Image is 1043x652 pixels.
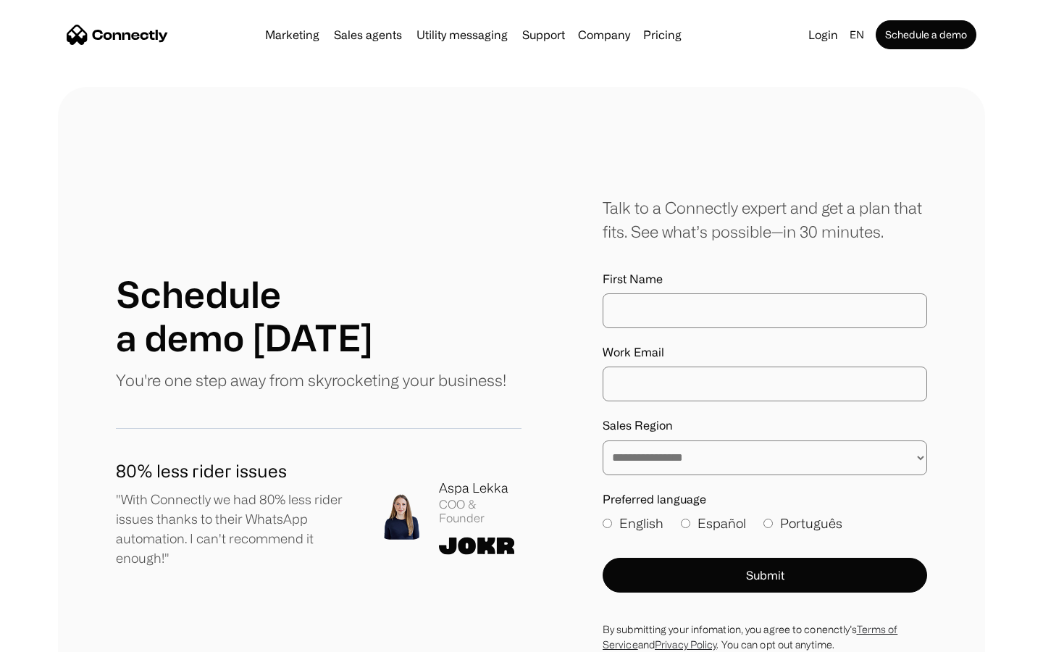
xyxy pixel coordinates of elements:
div: Talk to a Connectly expert and get a plan that fits. See what’s possible—in 30 minutes. [603,196,927,243]
div: en [850,25,864,45]
ul: Language list [29,627,87,647]
label: Sales Region [603,419,927,432]
a: Support [516,29,571,41]
label: Work Email [603,346,927,359]
input: Português [763,519,773,528]
label: Português [763,514,842,533]
a: Privacy Policy [655,639,716,650]
input: Español [681,519,690,528]
label: First Name [603,272,927,286]
div: Aspa Lekka [439,478,521,498]
div: COO & Founder [439,498,521,525]
h1: 80% less rider issues [116,458,355,484]
button: Submit [603,558,927,593]
aside: Language selected: English [14,625,87,647]
p: You're one step away from skyrocketing your business! [116,368,506,392]
label: English [603,514,663,533]
a: Marketing [259,29,325,41]
label: Español [681,514,746,533]
a: Sales agents [328,29,408,41]
div: Company [578,25,630,45]
a: Pricing [637,29,687,41]
p: "With Connectly we had 80% less rider issues thanks to their WhatsApp automation. I can't recomme... [116,490,355,568]
label: Preferred language [603,493,927,506]
a: Schedule a demo [876,20,976,49]
a: Utility messaging [411,29,514,41]
a: Terms of Service [603,624,897,650]
a: Login [803,25,844,45]
div: By submitting your infomation, you agree to conenctly’s and . You can opt out anytime. [603,622,927,652]
h1: Schedule a demo [DATE] [116,272,373,359]
input: English [603,519,612,528]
